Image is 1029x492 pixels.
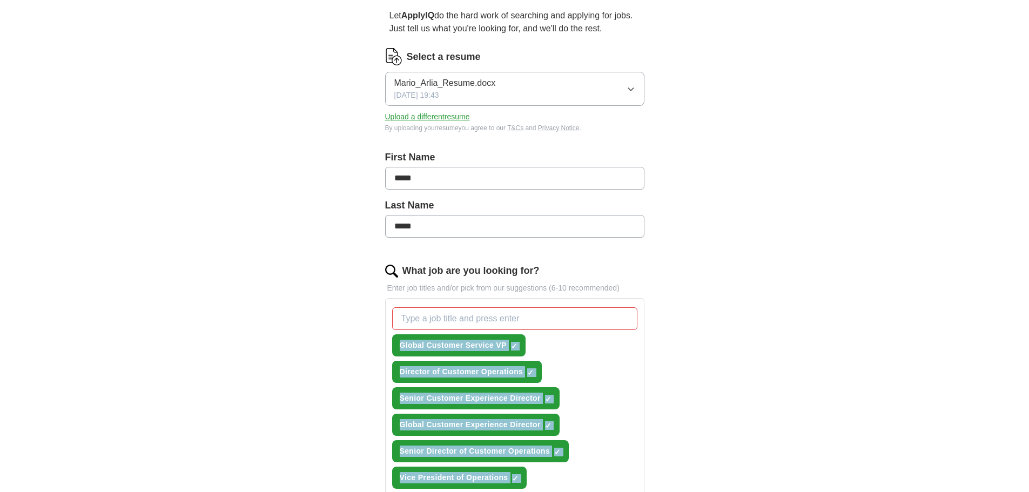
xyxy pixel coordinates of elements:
span: Global Customer Service VP [400,340,507,351]
span: ✓ [511,342,517,351]
label: Last Name [385,198,644,213]
p: Enter job titles and/or pick from our suggestions (6-10 recommended) [385,282,644,294]
span: ✓ [512,474,519,483]
button: Senior Customer Experience Director✓ [392,387,560,409]
span: ✓ [527,368,534,377]
img: CV Icon [385,48,402,65]
label: First Name [385,150,644,165]
span: Director of Customer Operations [400,366,523,378]
a: T&Cs [507,124,523,132]
button: Mario_Arlia_Resume.docx[DATE] 19:43 [385,72,644,106]
span: ✓ [554,448,561,456]
span: ✓ [545,421,552,430]
span: [DATE] 19:43 [394,90,439,101]
span: ✓ [545,395,552,403]
a: Privacy Notice [538,124,580,132]
input: Type a job title and press enter [392,307,637,330]
p: Let do the hard work of searching and applying for jobs. Just tell us what you're looking for, an... [385,5,644,39]
button: Global Customer Service VP✓ [392,334,526,356]
span: Mario_Arlia_Resume.docx [394,77,496,90]
span: Senior Customer Experience Director [400,393,541,404]
strong: ApplyIQ [401,11,434,20]
button: Director of Customer Operations✓ [392,361,542,383]
button: Upload a differentresume [385,111,470,123]
label: Select a resume [407,50,481,64]
label: What job are you looking for? [402,264,540,278]
span: Senior Director of Customer Operations [400,446,550,457]
img: search.png [385,265,398,278]
div: By uploading your resume you agree to our and . [385,123,644,133]
span: Global Customer Experience Director [400,419,541,430]
button: Vice President of Operations✓ [392,467,527,489]
button: Senior Director of Customer Operations✓ [392,440,569,462]
button: Global Customer Experience Director✓ [392,414,560,436]
span: Vice President of Operations [400,472,508,483]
